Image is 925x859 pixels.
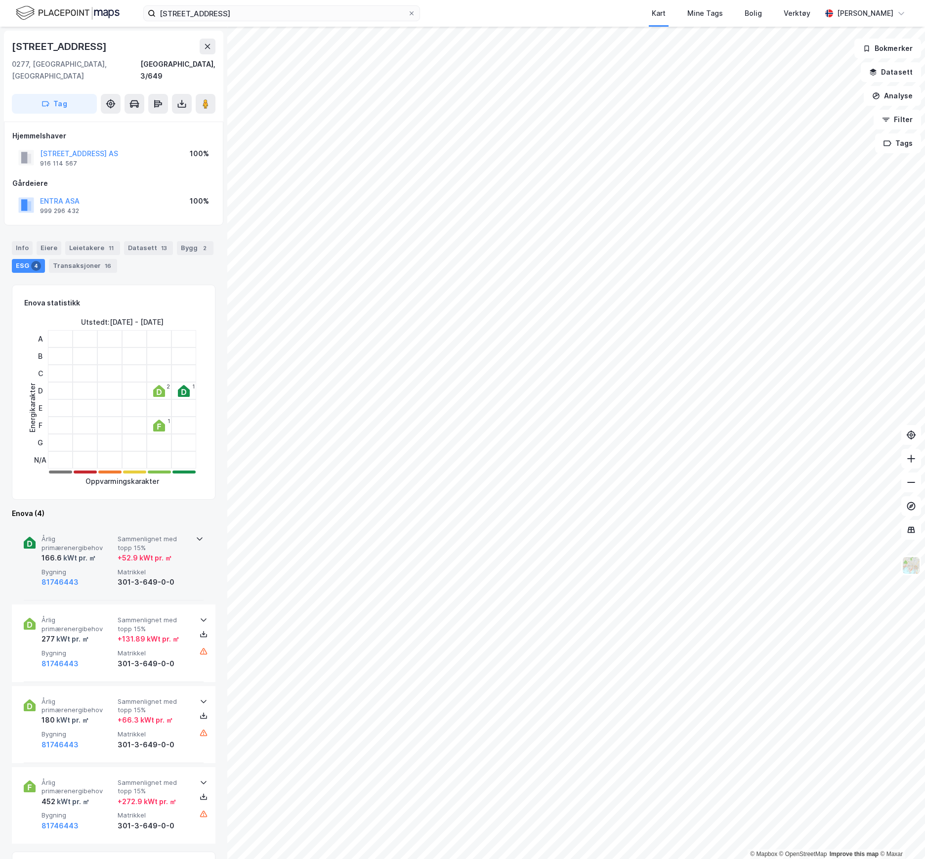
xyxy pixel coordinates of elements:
div: [STREET_ADDRESS] [12,39,109,54]
div: 452 [42,796,89,808]
button: Datasett [861,62,921,82]
div: Info [12,241,33,255]
div: Kontrollprogram for chat [876,812,925,859]
div: F [34,417,46,434]
button: 81746443 [42,658,79,670]
div: N/A [34,451,46,469]
div: 1 [192,384,195,389]
div: 2 [200,243,210,253]
div: 166.6 [42,552,96,564]
div: 999 296 432 [40,207,79,215]
div: D [34,382,46,399]
input: Søk på adresse, matrikkel, gårdeiere, leietakere eller personer [156,6,408,21]
img: Z [902,556,921,575]
div: 301-3-649-0-0 [118,576,190,588]
div: Kart [652,7,666,19]
div: Utstedt : [DATE] - [DATE] [81,316,164,328]
div: 277 [42,633,89,645]
div: 916 114 567 [40,160,77,168]
div: 301-3-649-0-0 [118,739,190,751]
span: Matrikkel [118,568,190,576]
span: Sammenlignet med topp 15% [118,535,190,552]
div: + 52.9 kWt pr. ㎡ [118,552,172,564]
div: Bolig [745,7,762,19]
iframe: Chat Widget [876,812,925,859]
a: OpenStreetMap [779,851,827,858]
div: E [34,399,46,417]
button: 81746443 [42,576,79,588]
div: Eiere [37,241,61,255]
span: Årlig primærenergibehov [42,616,114,633]
button: 81746443 [42,820,79,832]
div: Oppvarmingskarakter [85,475,159,487]
div: + 131.89 kWt pr. ㎡ [118,633,179,645]
a: Mapbox [750,851,777,858]
div: 13 [159,243,169,253]
img: logo.f888ab2527a4732fd821a326f86c7f29.svg [16,4,120,22]
div: Verktøy [784,7,810,19]
div: C [34,365,46,382]
div: 11 [106,243,116,253]
div: [GEOGRAPHIC_DATA], 3/649 [140,58,215,82]
span: Bygning [42,811,114,819]
div: Enova (4) [12,508,215,519]
div: [PERSON_NAME] [837,7,893,19]
span: Sammenlignet med topp 15% [118,697,190,715]
div: ESG [12,259,45,273]
div: B [34,347,46,365]
span: Sammenlignet med topp 15% [118,616,190,633]
div: 1 [168,418,170,424]
button: Filter [874,110,921,129]
div: Energikarakter [27,383,39,432]
div: Gårdeiere [12,177,215,189]
span: Årlig primærenergibehov [42,778,114,796]
div: Hjemmelshaver [12,130,215,142]
div: A [34,330,46,347]
span: Matrikkel [118,649,190,657]
div: Datasett [124,241,173,255]
button: 81746443 [42,739,79,751]
div: Mine Tags [687,7,723,19]
div: 301-3-649-0-0 [118,658,190,670]
div: kWt pr. ㎡ [55,714,89,726]
button: Tag [12,94,97,114]
div: kWt pr. ㎡ [55,796,89,808]
span: Årlig primærenergibehov [42,535,114,552]
div: 301-3-649-0-0 [118,820,190,832]
div: 180 [42,714,89,726]
span: Sammenlignet med topp 15% [118,778,190,796]
span: Bygning [42,730,114,738]
span: Matrikkel [118,811,190,819]
a: Improve this map [830,851,879,858]
div: 16 [103,261,113,271]
button: Analyse [864,86,921,106]
div: Enova statistikk [24,297,80,309]
div: kWt pr. ㎡ [62,552,96,564]
span: Årlig primærenergibehov [42,697,114,715]
div: + 272.9 kWt pr. ㎡ [118,796,176,808]
div: + 66.3 kWt pr. ㎡ [118,714,173,726]
div: G [34,434,46,451]
span: Bygning [42,649,114,657]
div: kWt pr. ㎡ [55,633,89,645]
div: 2 [167,384,170,389]
div: 100% [190,195,209,207]
button: Tags [875,133,921,153]
button: Bokmerker [854,39,921,58]
div: Leietakere [65,241,120,255]
div: 100% [190,148,209,160]
div: Transaksjoner [49,259,117,273]
div: Bygg [177,241,213,255]
span: Matrikkel [118,730,190,738]
div: 0277, [GEOGRAPHIC_DATA], [GEOGRAPHIC_DATA] [12,58,140,82]
span: Bygning [42,568,114,576]
div: 4 [31,261,41,271]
